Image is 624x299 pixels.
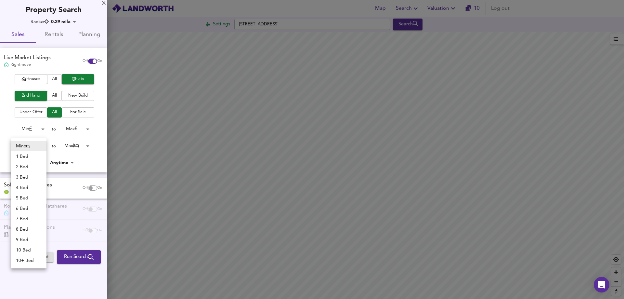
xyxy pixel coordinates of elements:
li: 4 Bed [11,183,46,193]
li: 10+ Bed [11,255,46,266]
li: 10 Bed [11,245,46,255]
li: 1 Bed [11,151,46,162]
li: 7 Bed [11,214,46,224]
li: Min [11,141,46,151]
li: 8 Bed [11,224,46,235]
li: 3 Bed [11,172,46,183]
li: 9 Bed [11,235,46,245]
li: 6 Bed [11,203,46,214]
li: 2 Bed [11,162,46,172]
div: Open Intercom Messenger [594,277,609,292]
li: 5 Bed [11,193,46,203]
